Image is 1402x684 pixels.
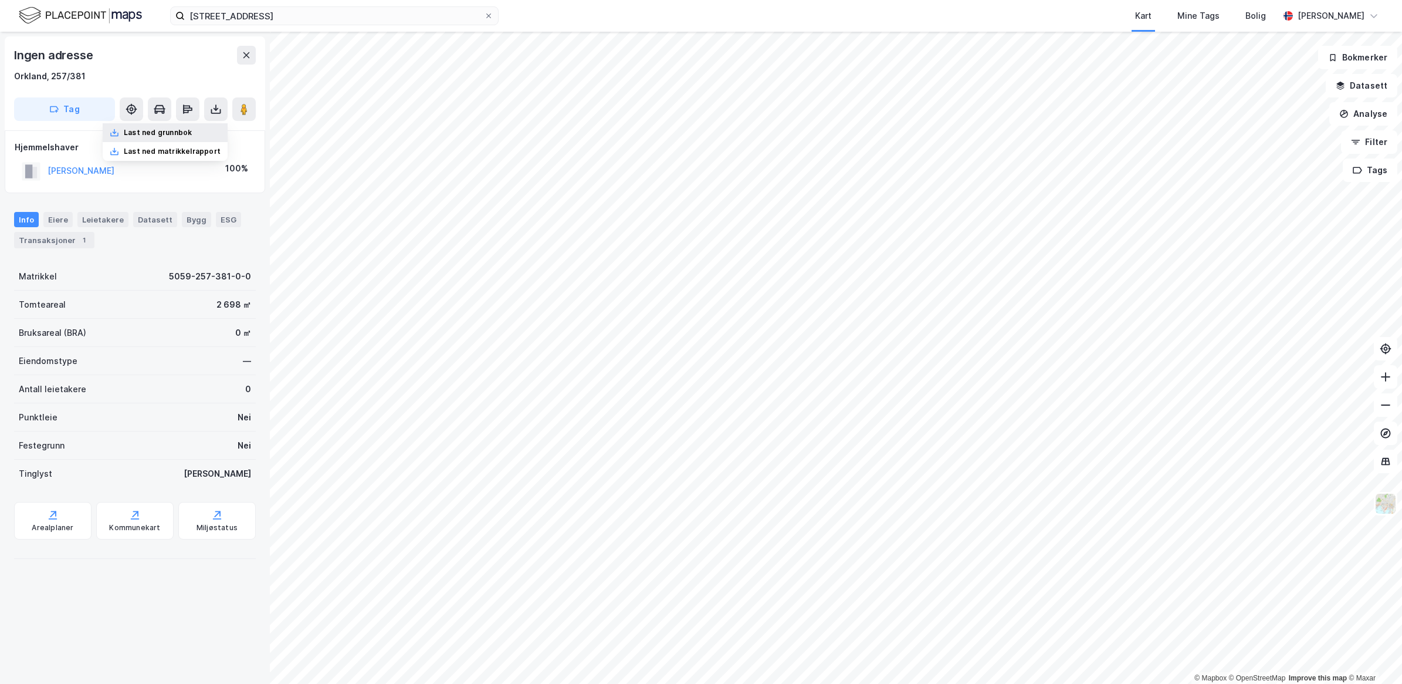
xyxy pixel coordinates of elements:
div: Transaksjoner [14,232,94,248]
iframe: Chat Widget [1343,628,1402,684]
div: Mine Tags [1177,9,1220,23]
div: 1 [78,234,90,246]
div: Kontrollprogram for chat [1343,628,1402,684]
div: 0 [245,382,251,396]
div: Last ned grunnbok [124,128,192,137]
a: Mapbox [1194,674,1227,682]
div: Leietakere [77,212,128,227]
div: Miljøstatus [197,523,238,533]
div: 100% [225,161,248,176]
a: Improve this map [1289,674,1347,682]
button: Tag [14,97,115,121]
img: Z [1374,493,1397,515]
div: Eiendomstype [19,354,77,368]
div: Datasett [133,212,177,227]
div: Ingen adresse [14,46,95,65]
div: Hjemmelshaver [15,140,255,154]
a: OpenStreetMap [1229,674,1286,682]
div: Bolig [1245,9,1266,23]
div: Nei [238,439,251,453]
button: Bokmerker [1318,46,1397,69]
div: Nei [238,410,251,424]
div: Eiere [43,212,73,227]
div: Orkland, 257/381 [14,69,86,83]
div: 0 ㎡ [235,326,251,340]
img: logo.f888ab2527a4732fd821a326f86c7f29.svg [19,5,142,26]
div: Bruksareal (BRA) [19,326,86,340]
div: Tinglyst [19,467,52,481]
button: Datasett [1326,74,1397,97]
div: Arealplaner [32,523,73,533]
div: — [243,354,251,368]
div: Info [14,212,39,227]
button: Analyse [1329,102,1397,126]
button: Filter [1341,130,1397,154]
div: Kommunekart [109,523,160,533]
div: Antall leietakere [19,382,86,396]
div: 2 698 ㎡ [216,298,251,312]
div: Matrikkel [19,269,57,284]
div: Tomteareal [19,298,66,312]
button: Tags [1343,159,1397,182]
div: Bygg [182,212,211,227]
div: 5059-257-381-0-0 [169,269,251,284]
div: ESG [216,212,241,227]
div: Last ned matrikkelrapport [124,147,221,156]
div: [PERSON_NAME] [1298,9,1364,23]
div: Punktleie [19,410,57,424]
div: [PERSON_NAME] [184,467,251,481]
input: Søk på adresse, matrikkel, gårdeiere, leietakere eller personer [185,7,484,25]
div: Kart [1135,9,1152,23]
div: Festegrunn [19,439,65,453]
